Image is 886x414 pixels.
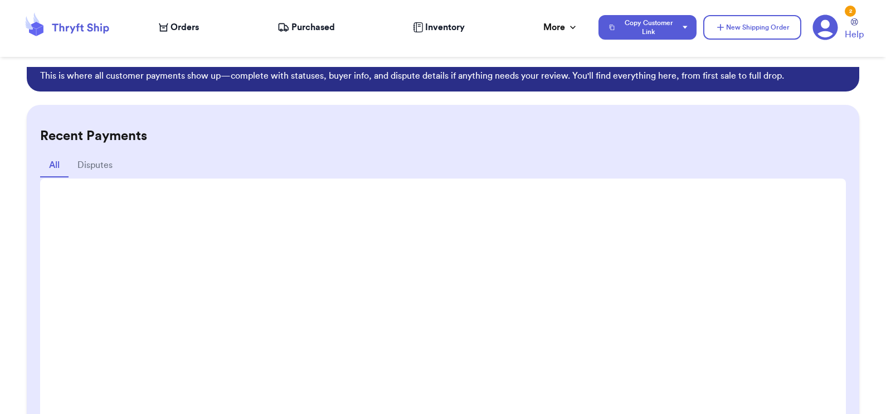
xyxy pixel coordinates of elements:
[845,6,856,17] div: 2
[845,28,864,41] span: Help
[40,69,846,83] p: This is where all customer payments show up—complete with statuses, buyer info, and dispute detai...
[171,21,199,34] span: Orders
[278,21,335,34] a: Purchased
[845,18,864,41] a: Help
[812,15,838,40] a: 2
[413,21,465,34] a: Inventory
[703,15,801,40] button: New Shipping Order
[543,21,578,34] div: More
[425,21,465,34] span: Inventory
[40,127,846,145] h2: Recent Payments
[69,154,121,177] button: Disputes
[291,21,335,34] span: Purchased
[159,21,199,34] a: Orders
[598,15,697,40] button: Copy Customer Link
[40,154,69,177] button: All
